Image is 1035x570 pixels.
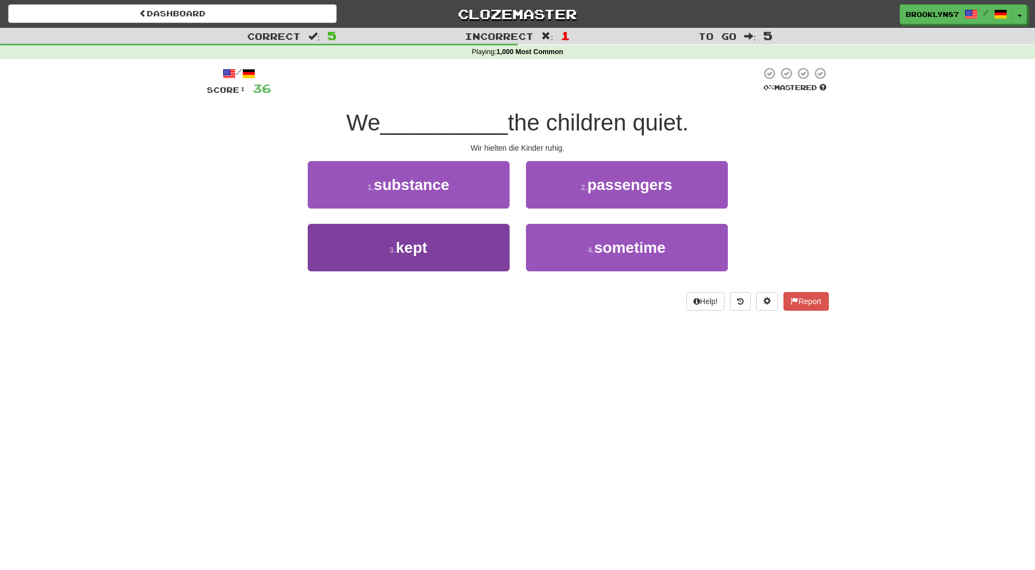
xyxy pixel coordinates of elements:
[308,161,510,209] button: 1.substance
[465,31,534,41] span: Incorrect
[983,9,989,16] span: /
[207,85,246,94] span: Score:
[906,9,959,19] span: Brooklyn87
[686,292,725,311] button: Help!
[508,110,689,135] span: the children quiet.
[526,161,728,209] button: 2.passengers
[526,224,728,271] button: 4.sometime
[374,176,450,193] span: substance
[730,292,751,311] button: Round history (alt+y)
[744,32,756,41] span: :
[207,143,829,153] div: Wir hielten die Kinder ruhig.
[496,48,563,56] strong: 1,000 Most Common
[367,183,374,192] small: 1 .
[588,246,594,254] small: 4 .
[380,110,508,135] span: __________
[761,83,829,93] div: Mastered
[763,29,773,42] span: 5
[8,4,337,23] a: Dashboard
[207,67,271,80] div: /
[588,176,673,193] span: passengers
[698,31,737,41] span: To go
[346,110,380,135] span: We
[353,4,681,23] a: Clozemaster
[561,29,570,42] span: 1
[581,183,588,192] small: 2 .
[390,246,396,254] small: 3 .
[396,239,428,256] span: kept
[594,239,666,256] span: sometime
[308,224,510,271] button: 3.kept
[308,32,320,41] span: :
[541,32,553,41] span: :
[247,31,301,41] span: Correct
[783,292,828,311] button: Report
[327,29,337,42] span: 5
[900,4,1013,24] a: Brooklyn87 /
[253,81,271,95] span: 36
[763,83,774,92] span: 0 %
